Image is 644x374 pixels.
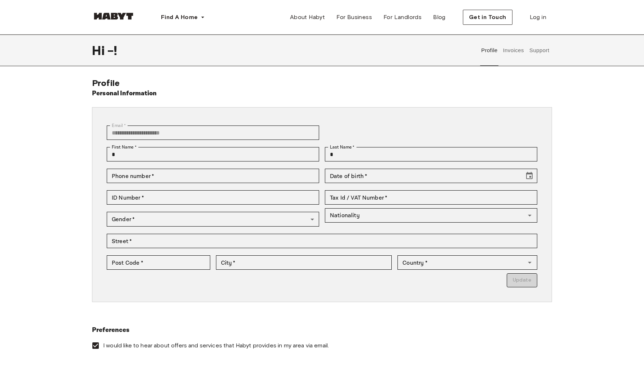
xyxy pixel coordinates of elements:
a: About Habyt [284,10,331,24]
img: Habyt [92,13,135,20]
button: Choose date [522,169,537,183]
button: Open [525,257,535,268]
button: Get in Touch [463,10,512,25]
div: You can't change your email address at the moment. Please reach out to customer support in case y... [107,126,319,140]
button: Find A Home [155,10,211,24]
button: Open [525,210,535,220]
h6: Personal Information [92,88,157,99]
a: Blog [427,10,451,24]
span: Profile [92,78,120,88]
span: - ! [107,43,117,58]
span: Log in [530,13,546,22]
span: Find A Home [161,13,198,22]
span: Hi [92,43,107,58]
a: For Landlords [378,10,427,24]
span: For Landlords [383,13,422,22]
span: Get in Touch [469,13,506,22]
span: Blog [433,13,446,22]
button: Invoices [502,35,525,66]
label: First Name [112,144,137,150]
button: Profile [480,35,498,66]
button: Support [528,35,550,66]
span: For Business [336,13,372,22]
label: Last Name [330,144,355,150]
div: user profile tabs [478,35,552,66]
label: Email [112,122,126,129]
span: I would like to hear about offers and services that Habyt provides in my area via email. [103,342,329,350]
a: For Business [331,10,378,24]
h6: Preferences [92,325,552,335]
a: Log in [524,10,552,24]
span: About Habyt [290,13,325,22]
